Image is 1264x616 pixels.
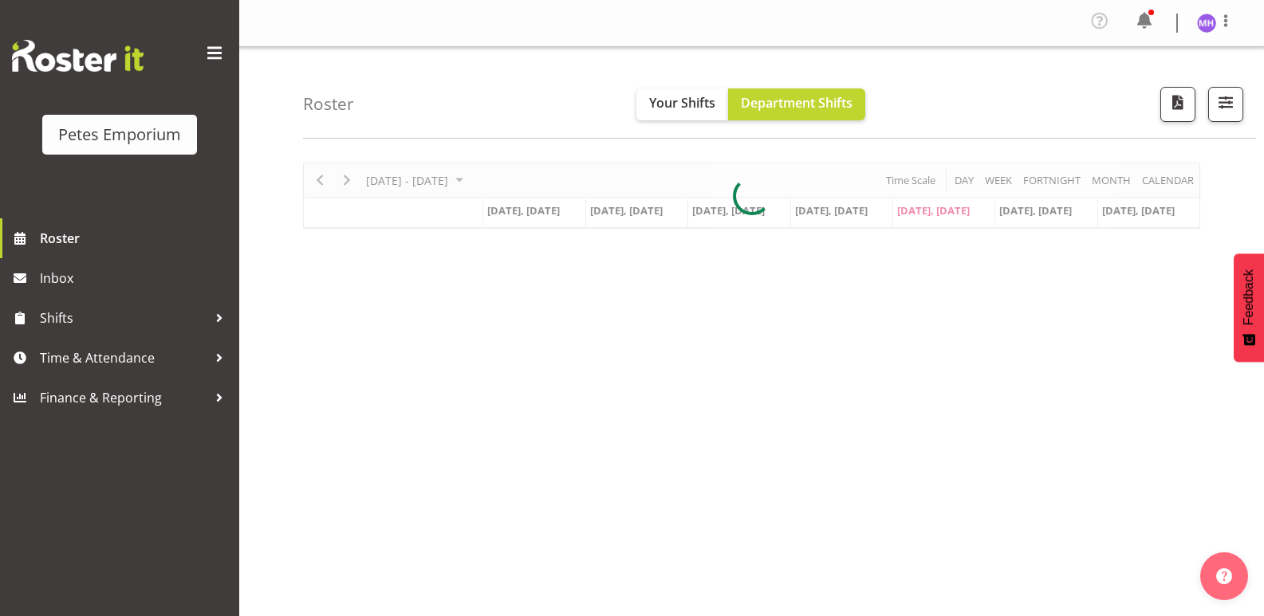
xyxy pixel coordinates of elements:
span: Finance & Reporting [40,386,207,410]
button: Filter Shifts [1208,87,1243,122]
img: help-xxl-2.png [1216,568,1232,584]
button: Feedback - Show survey [1234,253,1264,362]
button: Download a PDF of the roster according to the set date range. [1160,87,1195,122]
button: Your Shifts [636,88,728,120]
span: Department Shifts [741,94,853,112]
span: Feedback [1242,269,1256,325]
img: Rosterit website logo [12,40,144,72]
div: Petes Emporium [58,123,181,147]
span: Your Shifts [649,94,715,112]
span: Shifts [40,306,207,330]
img: mackenzie-halford4471.jpg [1197,14,1216,33]
button: Department Shifts [728,88,865,120]
span: Inbox [40,266,231,290]
span: Roster [40,226,231,250]
span: Time & Attendance [40,346,207,370]
h4: Roster [303,95,354,113]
